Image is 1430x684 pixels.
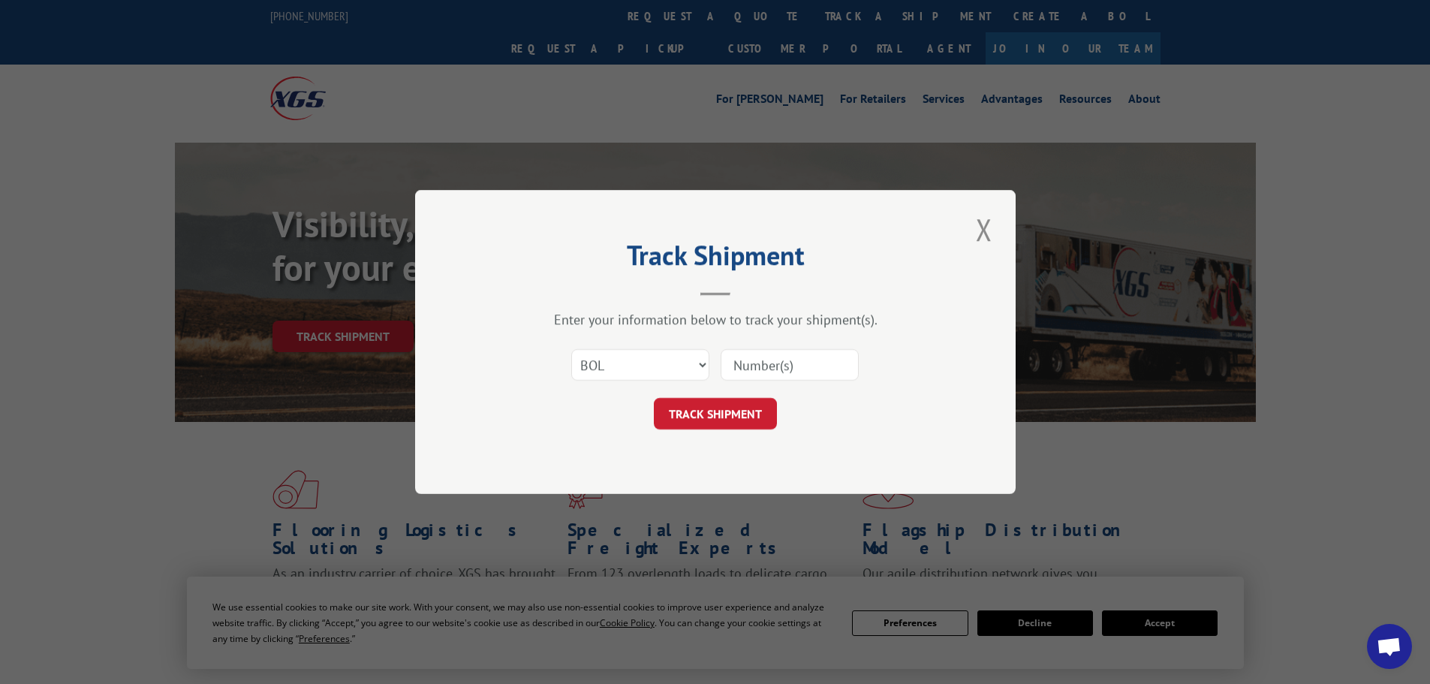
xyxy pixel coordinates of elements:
button: Close modal [971,209,997,250]
button: TRACK SHIPMENT [654,398,777,429]
a: Open chat [1367,624,1412,669]
input: Number(s) [721,349,859,381]
h2: Track Shipment [490,245,941,273]
div: Enter your information below to track your shipment(s). [490,311,941,328]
